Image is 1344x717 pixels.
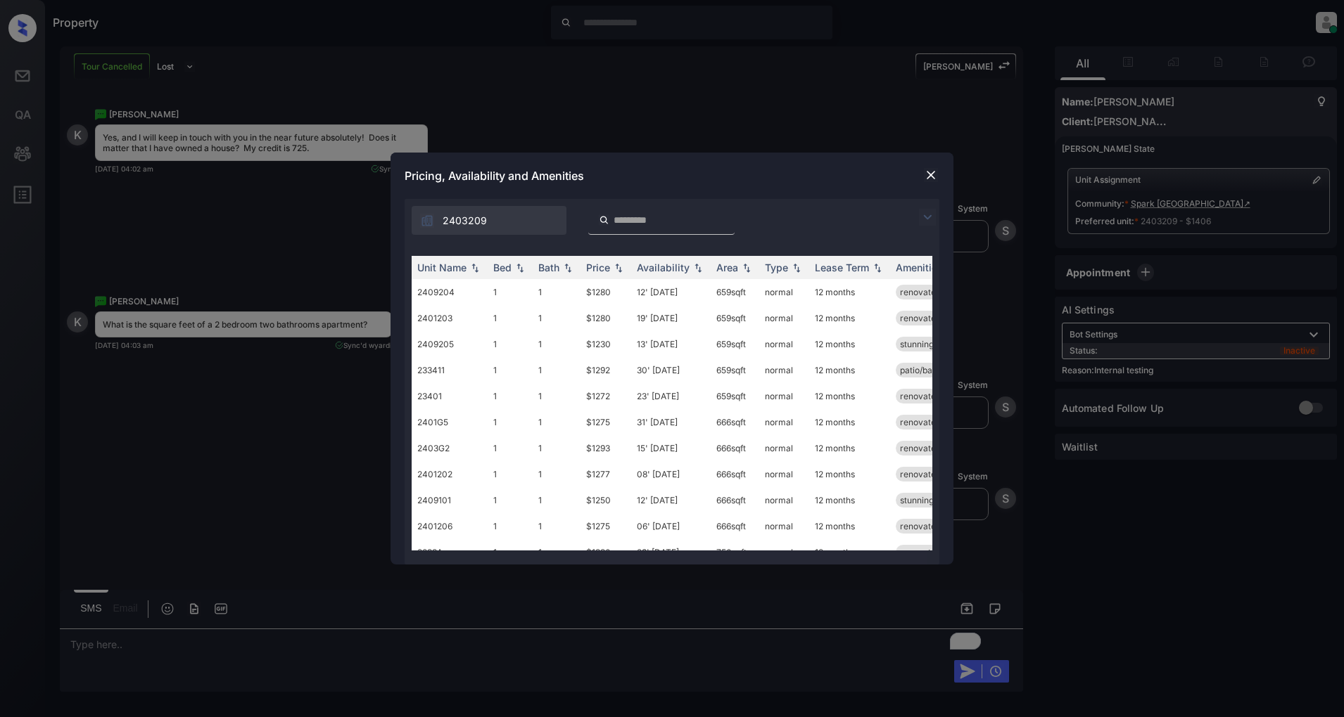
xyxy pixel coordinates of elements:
img: icon-zuma [599,214,609,226]
span: stunning views*... [900,495,968,505]
td: 12 months [809,279,890,305]
div: Amenities [896,261,943,273]
td: 2401G5 [412,409,488,435]
td: 12' [DATE] [631,487,711,513]
td: 2401203 [412,305,488,331]
td: 1 [488,383,533,409]
div: Availability [637,261,690,273]
span: renovated [900,417,941,427]
td: 2403G2 [412,435,488,461]
span: renovated [900,443,941,453]
td: $1275 [581,409,631,435]
td: normal [759,539,809,565]
span: renovated [900,287,941,297]
td: normal [759,461,809,487]
div: Pricing, Availability and Amenities [391,153,953,199]
td: $1275 [581,513,631,539]
td: 12 months [809,305,890,331]
td: 12 months [809,461,890,487]
td: 666 sqft [711,435,759,461]
td: 2401202 [412,461,488,487]
td: 1 [533,461,581,487]
td: 12 months [809,357,890,383]
div: Bath [538,261,559,273]
td: 30' [DATE] [631,357,711,383]
span: renovated [900,313,941,323]
img: sorting [611,263,626,273]
td: 659 sqft [711,305,759,331]
td: 2409205 [412,331,488,357]
td: 1 [488,279,533,305]
td: 1 [533,331,581,357]
td: 12 months [809,383,890,409]
td: 2401206 [412,513,488,539]
td: 1 [533,487,581,513]
td: 31' [DATE] [631,409,711,435]
td: $1280 [581,305,631,331]
td: 15' [DATE] [631,435,711,461]
td: normal [759,513,809,539]
td: 666 sqft [711,461,759,487]
td: 1 [533,279,581,305]
td: 29' [DATE] [631,539,711,565]
td: 750 sqft [711,539,759,565]
td: normal [759,409,809,435]
td: 666 sqft [711,409,759,435]
td: $1272 [581,383,631,409]
td: 2409204 [412,279,488,305]
span: renovated [900,547,941,557]
td: 13' [DATE] [631,331,711,357]
td: 12 months [809,487,890,513]
td: normal [759,383,809,409]
img: close [924,168,938,182]
div: Type [765,261,788,273]
div: Area [716,261,738,273]
div: Price [586,261,610,273]
td: 19' [DATE] [631,305,711,331]
td: 1 [488,331,533,357]
img: sorting [513,263,527,273]
td: 1 [533,513,581,539]
span: patio/balcony [900,365,954,375]
span: stunning views*... [900,339,968,349]
td: 06' [DATE] [631,513,711,539]
td: 659 sqft [711,357,759,383]
td: 1 [533,305,581,331]
td: 1 [533,357,581,383]
td: normal [759,487,809,513]
img: sorting [870,263,885,273]
td: $1277 [581,461,631,487]
img: sorting [691,263,705,273]
td: 1 [488,513,533,539]
td: 1 [533,539,581,565]
img: sorting [740,263,754,273]
td: 1 [533,409,581,435]
td: 12' [DATE] [631,279,711,305]
td: normal [759,357,809,383]
td: 12 months [809,513,890,539]
td: 2233A [412,539,488,565]
span: renovated [900,391,941,401]
img: sorting [468,263,482,273]
div: Bed [493,261,512,273]
td: normal [759,305,809,331]
img: icon-zuma [420,214,434,228]
td: 659 sqft [711,383,759,409]
td: 08' [DATE] [631,461,711,487]
span: 2403209 [443,213,487,228]
td: 666 sqft [711,513,759,539]
td: 1 [488,409,533,435]
td: normal [759,435,809,461]
span: renovated [900,521,941,531]
div: Unit Name [417,261,467,273]
td: 12 months [809,331,890,357]
td: $1330 [581,539,631,565]
td: $1292 [581,357,631,383]
img: icon-zuma [919,209,936,226]
td: normal [759,279,809,305]
td: $1293 [581,435,631,461]
td: 12 months [809,409,890,435]
td: 233411 [412,357,488,383]
td: 659 sqft [711,331,759,357]
td: 1 [488,539,533,565]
